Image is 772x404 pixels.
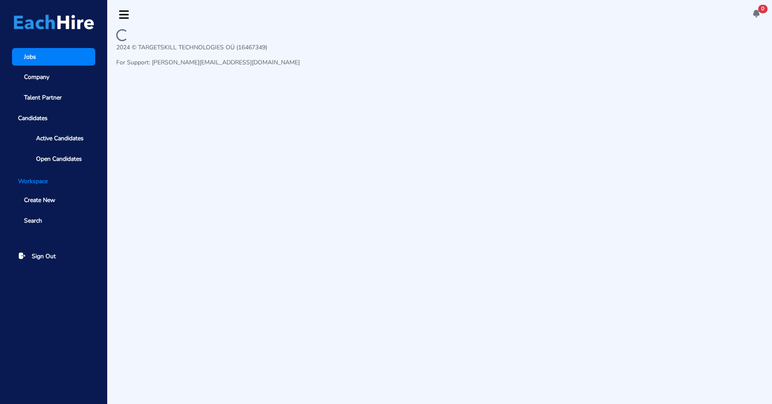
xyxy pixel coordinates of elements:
[36,134,84,143] span: Active Candidates
[12,177,95,186] li: Workspace
[116,43,300,52] p: 2024 © TARGETSKILL TECHNOLOGIES OÜ (16467349)
[12,69,95,86] a: Company
[14,15,94,30] img: Logo
[12,89,95,106] a: Talent Partner
[24,196,55,205] span: Create New
[12,109,95,127] span: Candidates
[24,130,95,147] a: Active Candidates
[24,52,36,61] span: Jobs
[752,9,761,20] a: 0
[12,212,95,229] a: Search
[116,58,300,67] p: For Support: [PERSON_NAME][EMAIL_ADDRESS][DOMAIN_NAME]
[36,154,82,163] span: Open Candidates
[24,72,49,81] span: Company
[24,216,42,225] span: Search
[12,192,95,209] a: Create New
[758,5,768,13] span: 0
[32,252,56,261] span: Sign Out
[12,48,95,66] a: Jobs
[24,93,62,102] span: Talent Partner
[24,150,95,168] a: Open Candidates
